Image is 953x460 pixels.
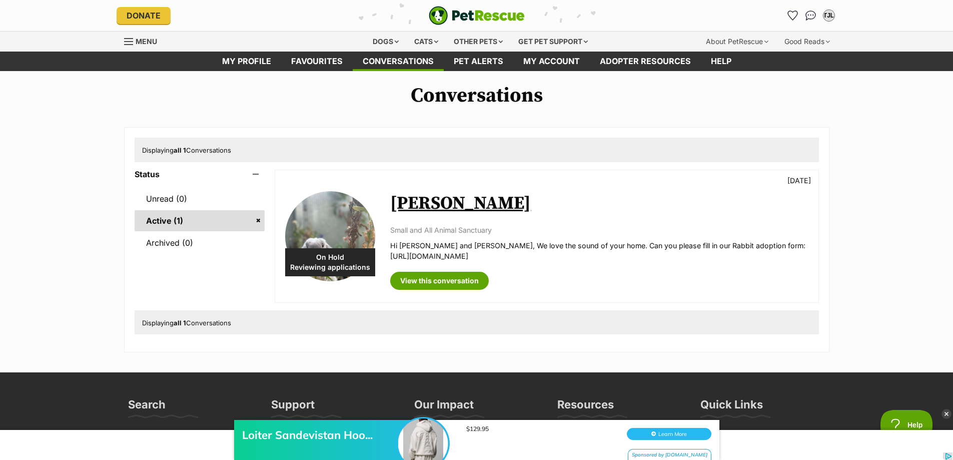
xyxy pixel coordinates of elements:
[821,8,837,24] button: My account
[174,319,186,327] strong: all 1
[785,8,801,24] a: Favourites
[242,28,402,42] div: Loiter Sandevistan Hoo...
[941,409,951,419] img: close_grey_3x.png
[390,272,489,290] a: View this conversation
[511,32,595,52] div: Get pet support
[805,11,816,21] img: chat-41dd97257d64d25036548639549fe6c8038ab92f7586957e7f3b1b290dea8141.svg
[824,11,834,21] div: TJL
[128,397,166,417] h3: Search
[285,262,375,272] span: Reviewing applications
[135,170,265,179] header: Status
[135,188,265,209] a: Unread (0)
[429,6,525,25] a: PetRescue
[142,319,231,327] span: Displaying Conversations
[466,25,616,33] div: $129.95
[136,37,157,46] span: Menu
[429,6,525,25] img: logo-e224e6f780fb5917bec1dbf3a21bbac754714ae5b6737aabdf751b685950b380.svg
[699,32,775,52] div: About PetRescue
[281,52,353,71] a: Favourites
[135,210,265,231] a: Active (1)
[787,175,811,186] p: [DATE]
[447,32,510,52] div: Other pets
[390,192,531,215] a: [PERSON_NAME]
[627,28,711,40] button: Learn More
[285,248,375,276] div: On Hold
[174,146,186,154] strong: all 1
[444,52,513,71] a: Pet alerts
[212,52,281,71] a: My profile
[513,52,590,71] a: My account
[785,8,837,24] ul: Account quick links
[117,7,171,24] a: Donate
[285,191,375,281] img: Kingsley
[701,52,741,71] a: Help
[414,397,474,417] h3: Our Impact
[407,32,445,52] div: Cats
[390,240,808,262] p: Hi [PERSON_NAME] and [PERSON_NAME], We love the sound of your home. Can you please fill in our Ra...
[557,397,614,417] h3: Resources
[124,32,164,50] a: Menu
[398,19,448,69] img: Loiter Sandevistan Hoo...
[366,32,406,52] div: Dogs
[135,232,265,253] a: Archived (0)
[271,397,315,417] h3: Support
[590,52,701,71] a: Adopter resources
[142,146,231,154] span: Displaying Conversations
[777,32,837,52] div: Good Reads
[700,397,763,417] h3: Quick Links
[628,49,711,62] div: Sponsored by [DOMAIN_NAME]
[353,52,444,71] a: conversations
[803,8,819,24] a: Conversations
[390,225,808,235] p: Small and All Animal Sanctuary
